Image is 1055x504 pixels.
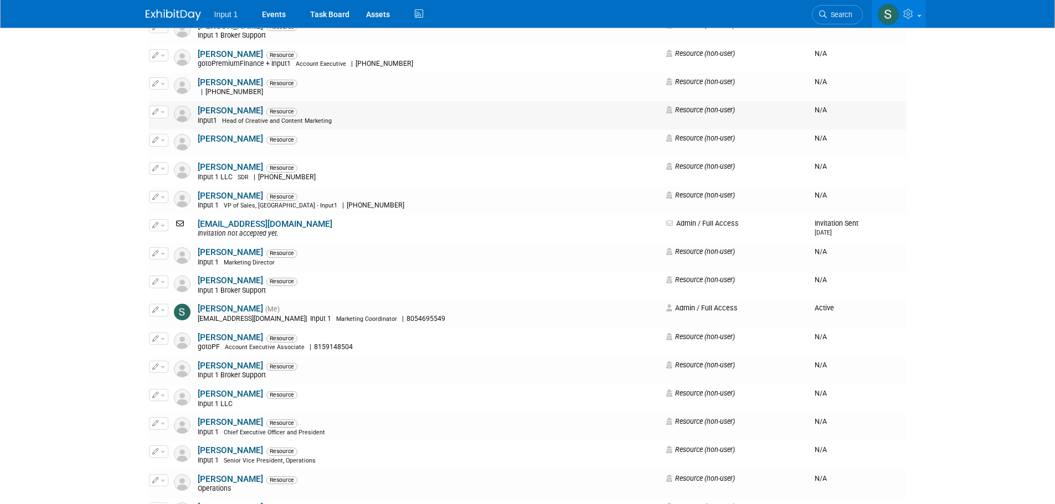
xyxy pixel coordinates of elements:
span: Input 1 Broker Support [198,371,269,379]
span: | [402,315,404,323]
span: | [306,315,307,323]
span: Resource [266,476,297,484]
img: Resource [174,247,191,264]
span: Resource (non-user) [666,21,735,29]
span: Resource [266,419,297,427]
span: Chief Executive Officer and President [224,429,325,436]
span: Input 1 [198,258,222,266]
img: Resource [174,191,191,207]
span: N/A [815,389,827,397]
a: [PERSON_NAME] [198,332,263,342]
a: [PERSON_NAME] [198,304,263,314]
span: N/A [815,361,827,369]
span: N/A [815,332,827,341]
span: Resource (non-user) [666,247,735,256]
span: Operations [198,485,234,492]
span: Invitation Sent [815,219,858,236]
span: (Me) [265,305,280,313]
img: Resource [174,361,191,377]
span: Resource [266,193,297,201]
a: [PERSON_NAME] [198,77,263,87]
span: Resource (non-user) [666,474,735,482]
span: Input 1 LLC [198,400,236,408]
a: [EMAIL_ADDRESS][DOMAIN_NAME] [198,219,332,229]
span: Input 1 [307,315,334,323]
span: Resource [266,448,297,455]
span: | [351,60,353,67]
span: Resource [266,108,297,116]
span: 8054695549 [404,315,449,323]
a: [PERSON_NAME] [198,49,263,59]
img: Resource [174,389,191,406]
a: [PERSON_NAME] [198,21,263,31]
span: N/A [815,247,827,256]
span: [PHONE_NUMBER] [344,201,408,209]
span: Resource [266,363,297,371]
span: Resource (non-user) [666,134,735,142]
a: [PERSON_NAME] [198,417,263,427]
span: N/A [815,276,827,284]
span: N/A [815,474,827,482]
span: Resource (non-user) [666,445,735,454]
span: Resource (non-user) [666,389,735,397]
small: [DATE] [815,229,832,236]
a: Search [812,5,863,24]
img: Susan Stout [878,4,899,25]
span: N/A [815,417,827,425]
img: Resource [174,49,191,66]
span: N/A [815,191,827,199]
span: Search [827,11,852,19]
span: Resource [266,80,297,87]
span: [PHONE_NUMBER] [353,60,416,67]
span: gotoPremiumFinance + Input1 [198,60,294,67]
img: Resource [174,445,191,462]
img: Resource [174,77,191,94]
img: Resource [174,106,191,122]
a: [PERSON_NAME] [198,247,263,257]
span: Resource (non-user) [666,106,735,114]
span: N/A [815,162,827,170]
span: Account Executive [296,60,346,67]
span: N/A [815,445,827,454]
span: Input 1 Broker Support [198,287,269,294]
span: Senior Vice President, Operations [224,457,316,464]
span: Input 1 LLC [198,173,236,181]
span: | [254,173,255,181]
img: Resource [174,474,191,491]
span: Resource (non-user) [666,162,735,170]
a: [PERSON_NAME] [198,389,263,399]
span: Input 1 [198,201,222,209]
div: [EMAIL_ADDRESS][DOMAIN_NAME] [198,315,660,324]
span: Resource [266,136,297,144]
span: [PHONE_NUMBER] [255,173,319,181]
span: Resource [266,278,297,285]
span: Head of Creative and Content Marketing [222,117,332,124]
a: [PERSON_NAME] [198,134,263,144]
span: N/A [815,134,827,142]
img: Resource [174,162,191,179]
div: Invitation not accepted yet. [198,230,660,238]
span: N/A [815,77,827,86]
span: N/A [815,21,827,29]
span: VP of Sales, [GEOGRAPHIC_DATA] - Input1 [224,202,337,209]
a: [PERSON_NAME] [198,106,263,116]
span: Input 1 Broker Support [198,32,269,39]
img: ExhibitDay [146,9,201,20]
span: Resource (non-user) [666,276,735,284]
span: Admin / Full Access [666,304,738,312]
a: [PERSON_NAME] [198,474,263,484]
span: Resource (non-user) [666,49,735,58]
span: Active [815,304,834,312]
span: | [342,201,344,209]
img: Resource [174,276,191,292]
a: [PERSON_NAME] [198,162,263,172]
span: Resource [266,51,297,59]
span: Input 1 [198,456,222,464]
a: [PERSON_NAME] [198,191,263,201]
span: Marketing Director [224,259,275,266]
a: [PERSON_NAME] [198,445,263,455]
span: SDR [238,174,249,181]
span: Resource [266,391,297,399]
span: | [201,88,203,96]
span: Marketing Coordinator [336,315,397,323]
